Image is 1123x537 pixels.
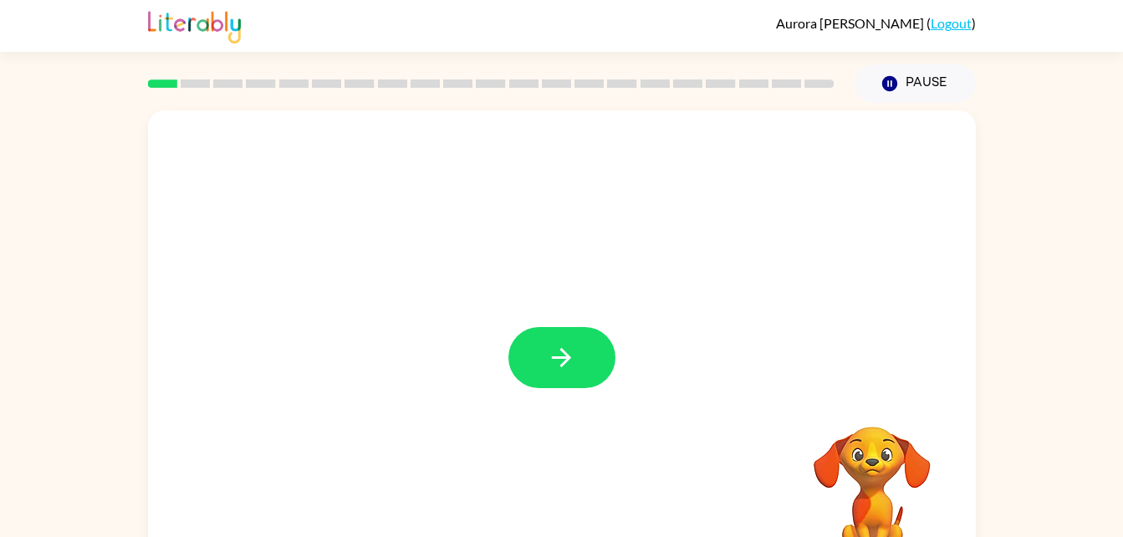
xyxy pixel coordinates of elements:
[931,15,972,31] a: Logout
[148,7,241,43] img: Literably
[855,64,976,103] button: Pause
[776,15,926,31] span: Aurora [PERSON_NAME]
[776,15,976,31] div: ( )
